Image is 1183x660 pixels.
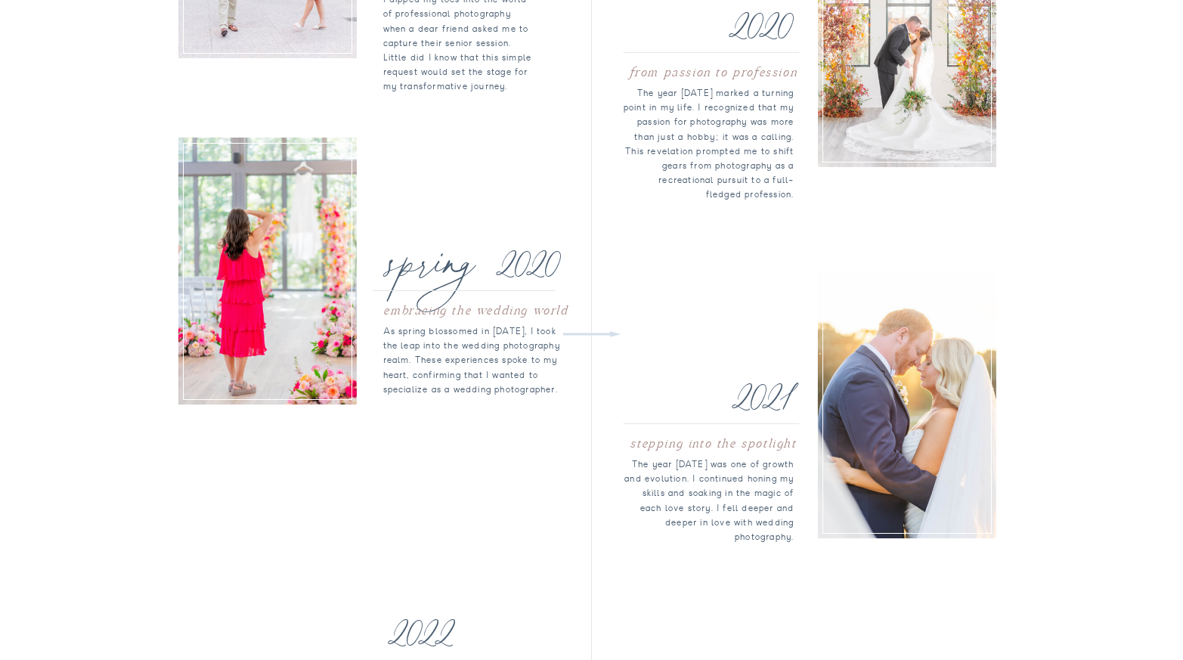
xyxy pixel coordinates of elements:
p: The year [DATE] was one of growth and evolution. I continued honing my skills and soaking in the ... [624,457,794,472]
p: stepping into the spotlight [627,433,800,448]
p: embracing the wedding world [383,300,569,315]
p: As spring blossomed in [DATE], I took the leap into the wedding photography realm. These experien... [383,324,565,456]
p: from passion to profession [627,62,800,76]
p: 2021 [671,357,794,401]
p: The year [DATE] marked a turning point in my life. I recognized that my passion for photography w... [624,86,794,101]
p: 2022 [389,593,569,637]
p: spring 2020 [389,224,569,268]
